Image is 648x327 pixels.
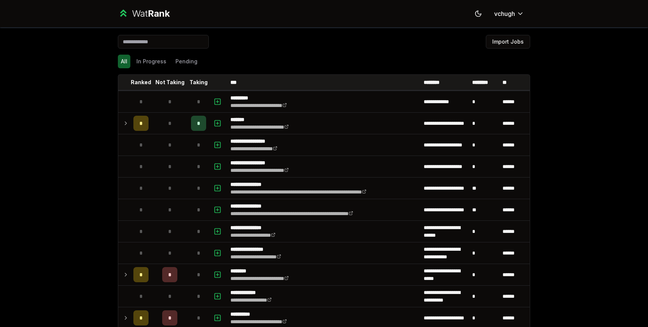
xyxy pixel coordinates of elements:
button: Import Jobs [486,35,530,49]
a: WatRank [118,8,170,20]
p: Not Taking [155,79,185,86]
div: Wat [132,8,170,20]
button: All [118,55,130,68]
button: In Progress [133,55,169,68]
p: Ranked [131,79,151,86]
button: vchugh [488,7,530,20]
button: Pending [172,55,200,68]
span: vchugh [494,9,515,18]
p: Taking [189,79,208,86]
span: Rank [148,8,170,19]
